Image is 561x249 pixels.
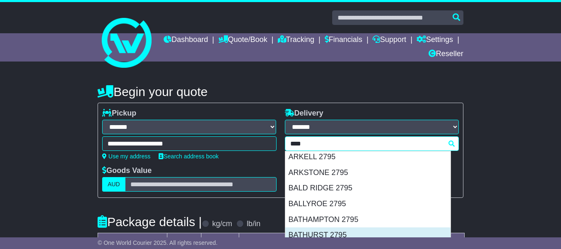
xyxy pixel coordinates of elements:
label: kg/cm [212,219,232,229]
label: Pickup [102,109,136,118]
div: BATHURST 2795 [285,227,451,243]
label: Delivery [285,109,323,118]
div: BALD RIDGE 2795 [285,180,451,196]
span: © One World Courier 2025. All rights reserved. [98,239,218,246]
div: BATHAMPTON 2795 [285,212,451,228]
a: Financials [325,33,363,47]
div: ARKELL 2795 [285,149,451,165]
a: Tracking [278,33,314,47]
a: Settings [416,33,453,47]
a: Reseller [429,47,463,62]
h4: Package details | [98,215,202,229]
label: lb/in [247,219,260,229]
label: Goods Value [102,166,152,175]
a: Dashboard [164,33,208,47]
a: Search address book [159,153,218,160]
label: AUD [102,177,125,192]
div: ARKSTONE 2795 [285,165,451,181]
div: BALLYROE 2795 [285,196,451,212]
typeahead: Please provide city [285,136,459,151]
a: Quote/Book [218,33,267,47]
a: Support [372,33,406,47]
h4: Begin your quote [98,85,463,99]
a: Use my address [102,153,150,160]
